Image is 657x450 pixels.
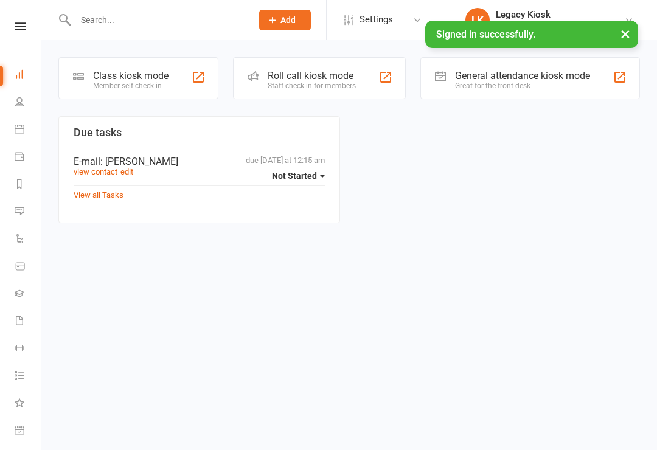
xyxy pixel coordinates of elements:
div: Legacy Kiosk [496,9,624,20]
span: Not Started [272,171,317,181]
button: × [614,21,636,47]
button: Not Started [272,165,325,187]
a: View all Tasks [74,190,123,199]
a: Dashboard [15,62,42,89]
div: Legacy BJJ [GEOGRAPHIC_DATA] [496,20,624,31]
a: Payments [15,144,42,171]
span: Signed in successfully. [436,29,535,40]
div: Class kiosk mode [93,70,169,81]
a: What's New [15,390,42,418]
span: Settings [360,6,393,33]
div: Staff check-in for members [268,81,356,90]
a: edit [120,167,133,176]
a: Calendar [15,117,42,144]
a: People [15,89,42,117]
div: General attendance kiosk mode [455,70,590,81]
h3: Due tasks [74,126,325,139]
a: Product Sales [15,254,42,281]
span: : [PERSON_NAME] [100,156,178,167]
a: Reports [15,171,42,199]
a: view contact [74,167,117,176]
a: General attendance kiosk mode [15,418,42,445]
button: Add [259,10,311,30]
div: LK [465,8,490,32]
span: Add [280,15,296,25]
div: E-mail [74,156,325,167]
div: Member self check-in [93,81,169,90]
div: Roll call kiosk mode [268,70,356,81]
input: Search... [72,12,243,29]
div: Great for the front desk [455,81,590,90]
